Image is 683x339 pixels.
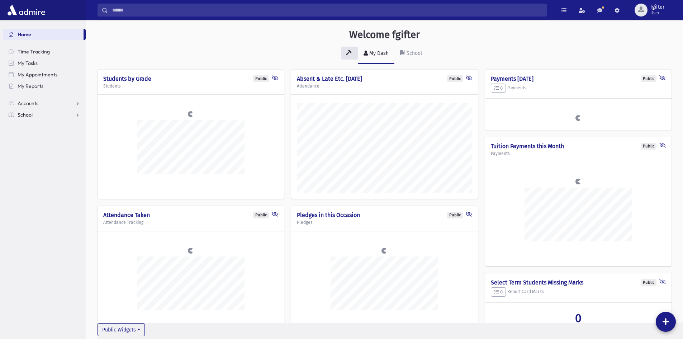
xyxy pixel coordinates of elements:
h5: Attendance Tracking [103,220,278,225]
a: My Dash [358,44,394,64]
div: Public [641,279,656,286]
h5: Report Card Marks [491,287,666,297]
div: Public [253,75,269,82]
h4: Attendance Taken [103,212,278,218]
button: Public Widgets [98,323,145,336]
h4: Students by Grade [103,75,278,82]
span: School [18,112,33,118]
a: My Reports [3,80,86,92]
a: School [3,109,86,121]
button: 0 [491,84,506,93]
div: Public [253,212,269,218]
a: 0 [491,311,666,325]
div: My Dash [368,50,389,56]
input: Search [108,4,546,17]
a: My Appointments [3,69,86,80]
span: My Reports [18,83,43,89]
div: Public [641,143,656,150]
h4: Absent & Late Etc. [DATE] [297,75,472,82]
span: 0 [494,85,503,91]
h4: Tuition Payments this Month [491,143,666,150]
h4: Pledges in this Occasion [297,212,472,218]
h5: Students [103,84,278,89]
button: 0 [491,287,506,297]
span: Time Tracking [18,48,50,55]
span: Home [18,31,31,38]
h4: Select Term Students Missing Marks [491,279,666,286]
span: 0 [575,311,582,325]
h5: Attendance [297,84,472,89]
h3: Welcome fgifter [349,29,420,41]
div: Public [447,75,463,82]
span: User [650,10,664,16]
span: My Tasks [18,60,38,66]
div: School [405,50,422,56]
img: AdmirePro [6,3,47,17]
span: fgifter [650,4,664,10]
div: Public [447,212,463,218]
span: Accounts [18,100,38,107]
h5: Payments [491,151,666,156]
h5: Payments [491,84,666,93]
a: My Tasks [3,57,86,69]
span: My Appointments [18,71,57,78]
div: Public [641,75,656,82]
a: Time Tracking [3,46,86,57]
a: School [394,44,428,64]
h5: Pledges [297,220,472,225]
h4: Payments [DATE] [491,75,666,82]
a: Home [3,29,84,40]
span: 0 [494,289,503,295]
a: Accounts [3,98,86,109]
